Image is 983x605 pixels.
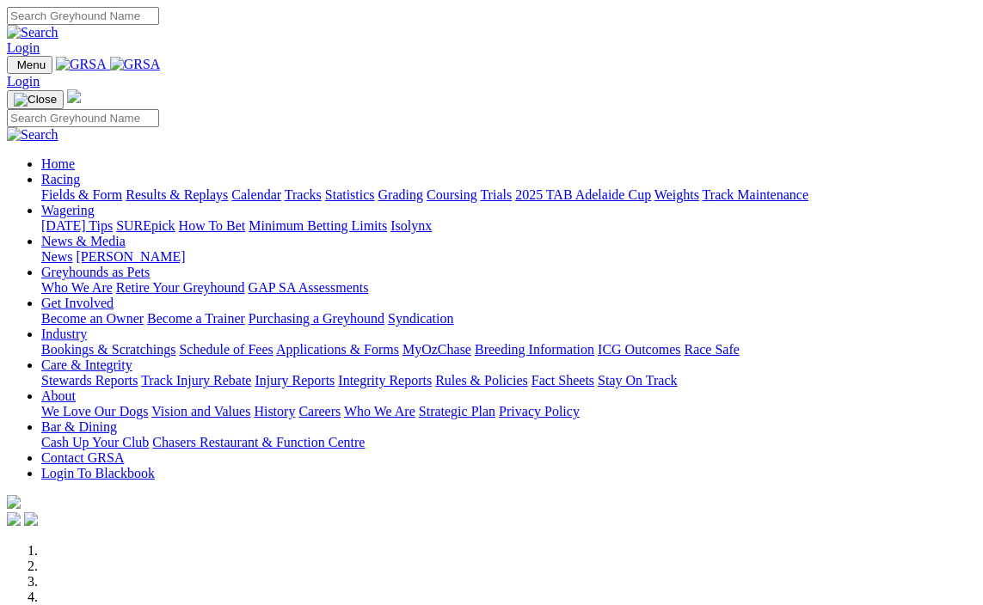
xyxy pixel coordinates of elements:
[116,280,245,295] a: Retire Your Greyhound
[7,90,64,109] button: Toggle navigation
[14,93,57,107] img: Close
[419,404,495,419] a: Strategic Plan
[41,187,976,203] div: Racing
[41,435,149,449] a: Cash Up Your Club
[390,218,432,233] a: Isolynx
[249,311,384,326] a: Purchasing a Greyhound
[24,512,38,526] img: twitter.svg
[338,373,432,388] a: Integrity Reports
[41,249,72,264] a: News
[152,435,365,449] a: Chasers Restaurant & Function Centre
[41,357,132,372] a: Care & Integrity
[231,187,281,202] a: Calendar
[179,342,273,357] a: Schedule of Fees
[254,404,295,419] a: History
[276,342,399,357] a: Applications & Forms
[344,404,415,419] a: Who We Are
[17,58,46,71] span: Menu
[402,342,471,357] a: MyOzChase
[41,234,126,248] a: News & Media
[41,280,976,296] div: Greyhounds as Pets
[7,25,58,40] img: Search
[255,373,335,388] a: Injury Reports
[141,373,251,388] a: Track Injury Rebate
[41,296,114,310] a: Get Involved
[388,311,453,326] a: Syndication
[41,388,76,403] a: About
[41,342,976,357] div: Industry
[7,56,52,74] button: Toggle navigation
[378,187,423,202] a: Grading
[7,40,40,55] a: Login
[41,450,124,465] a: Contact GRSA
[41,419,117,434] a: Bar & Dining
[41,342,175,357] a: Bookings & Scratchings
[684,342,739,357] a: Race Safe
[7,7,159,25] input: Search
[41,311,976,327] div: Get Involved
[41,435,976,450] div: Bar & Dining
[76,249,185,264] a: [PERSON_NAME]
[499,404,580,419] a: Privacy Policy
[179,218,246,233] a: How To Bet
[7,512,21,526] img: facebook.svg
[41,311,144,326] a: Become an Owner
[435,373,528,388] a: Rules & Policies
[249,218,387,233] a: Minimum Betting Limits
[654,187,699,202] a: Weights
[598,373,677,388] a: Stay On Track
[110,57,161,72] img: GRSA
[285,187,322,202] a: Tracks
[151,404,250,419] a: Vision and Values
[41,172,80,186] a: Racing
[41,218,113,233] a: [DATE] Tips
[7,127,58,143] img: Search
[41,249,976,265] div: News & Media
[515,187,651,202] a: 2025 TAB Adelaide Cup
[7,109,159,127] input: Search
[531,373,594,388] a: Fact Sheets
[475,342,594,357] a: Breeding Information
[41,156,75,171] a: Home
[41,404,976,419] div: About
[41,327,87,341] a: Industry
[598,342,680,357] a: ICG Outcomes
[41,265,150,279] a: Greyhounds as Pets
[298,404,341,419] a: Careers
[126,187,228,202] a: Results & Replays
[325,187,375,202] a: Statistics
[116,218,175,233] a: SUREpick
[41,218,976,234] div: Wagering
[7,495,21,509] img: logo-grsa-white.png
[41,404,148,419] a: We Love Our Dogs
[703,187,808,202] a: Track Maintenance
[41,280,113,295] a: Who We Are
[41,466,155,480] a: Login To Blackbook
[41,373,976,388] div: Care & Integrity
[7,74,40,89] a: Login
[427,187,477,202] a: Coursing
[41,203,95,217] a: Wagering
[67,89,81,103] img: logo-grsa-white.png
[56,57,107,72] img: GRSA
[147,311,245,326] a: Become a Trainer
[41,187,122,202] a: Fields & Form
[249,280,369,295] a: GAP SA Assessments
[41,373,138,388] a: Stewards Reports
[480,187,512,202] a: Trials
